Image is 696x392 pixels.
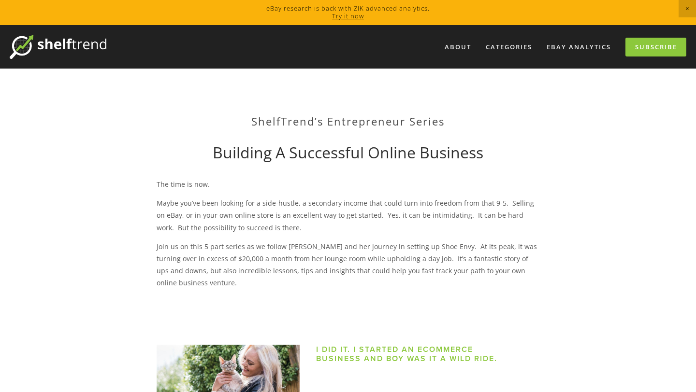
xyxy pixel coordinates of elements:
[316,344,497,364] a: I Did It. I Started An Ecommerce Business And Boy Was It A Wild Ride.
[157,178,539,190] p: The time is now.
[10,35,106,59] img: ShelfTrend
[117,143,579,162] h1: Building A Successful Online Business
[625,38,686,56] a: Subscribe
[540,39,617,55] a: eBay Analytics
[117,115,579,127] h2: ShelfTrend’s Entrepreneur Series
[157,197,539,234] p: Maybe you’ve been looking for a side-hustle, a secondary income that could turn into freedom from...
[157,240,539,289] p: Join us on this 5 part series as we follow [PERSON_NAME] and her journey in setting up Shoe Envy....
[479,39,538,55] div: Categories
[438,39,478,55] a: About
[332,12,364,20] a: Try it now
